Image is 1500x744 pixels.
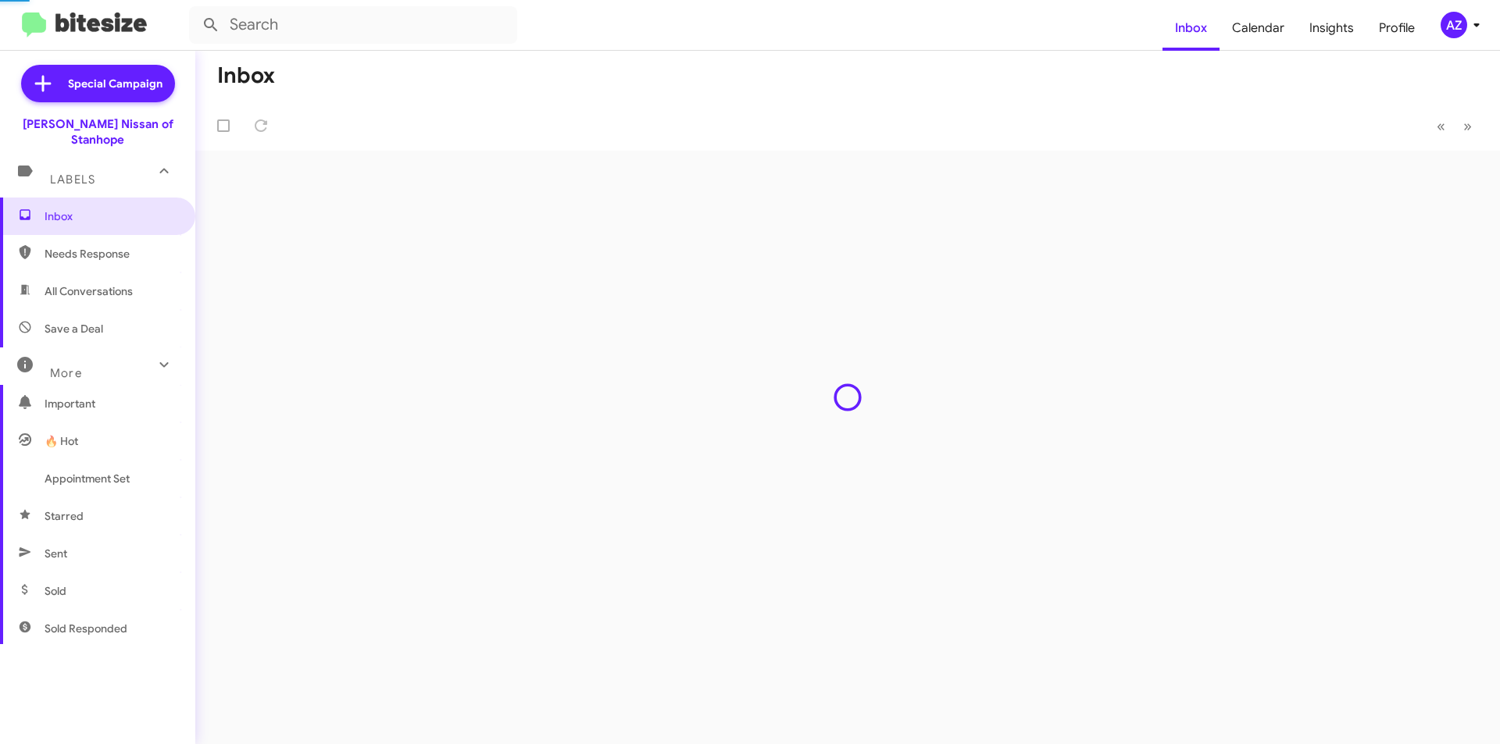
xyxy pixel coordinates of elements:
[45,583,66,599] span: Sold
[1428,110,1481,142] nav: Page navigation example
[45,546,67,561] span: Sent
[50,173,95,187] span: Labels
[45,508,84,524] span: Starred
[45,433,78,449] span: 🔥 Hot
[1297,5,1366,51] a: Insights
[45,283,133,299] span: All Conversations
[1441,12,1467,38] div: AZ
[1427,12,1483,38] button: AZ
[1454,110,1481,142] button: Next
[45,396,177,411] span: Important
[45,471,130,486] span: Appointment Set
[1437,116,1445,136] span: «
[217,63,275,88] h1: Inbox
[50,366,82,380] span: More
[1427,110,1455,142] button: Previous
[45,246,177,262] span: Needs Response
[189,6,517,44] input: Search
[45,208,177,224] span: Inbox
[1220,5,1297,51] a: Calendar
[45,621,127,636] span: Sold Responded
[1463,116,1472,136] span: »
[1162,5,1220,51] a: Inbox
[21,65,175,102] a: Special Campaign
[68,76,162,91] span: Special Campaign
[45,321,103,336] span: Save a Deal
[1366,5,1427,51] a: Profile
